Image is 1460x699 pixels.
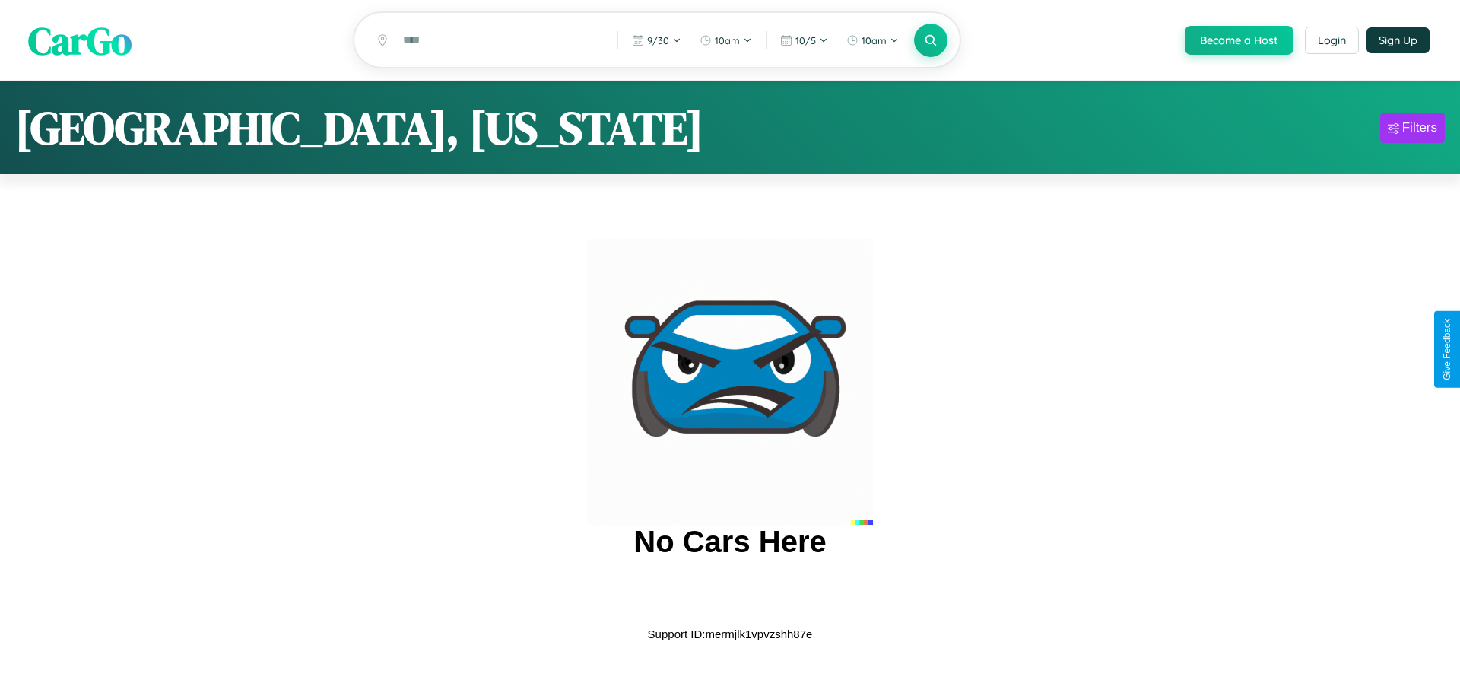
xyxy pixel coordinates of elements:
span: 9 / 30 [647,34,669,46]
span: 10am [715,34,740,46]
button: Login [1305,27,1359,54]
div: Give Feedback [1442,319,1452,380]
button: Sign Up [1366,27,1430,53]
button: Become a Host [1185,26,1293,55]
h1: [GEOGRAPHIC_DATA], [US_STATE] [15,97,703,159]
button: 10am [692,28,760,52]
button: 10/5 [773,28,836,52]
button: Filters [1380,113,1445,143]
p: Support ID: mermjlk1vpvzshh87e [648,624,813,644]
span: 10am [862,34,887,46]
div: Filters [1402,120,1437,135]
h2: No Cars Here [633,525,826,559]
img: car [587,239,873,525]
span: CarGo [28,14,132,66]
button: 9/30 [624,28,689,52]
button: 10am [839,28,906,52]
span: 10 / 5 [795,34,816,46]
